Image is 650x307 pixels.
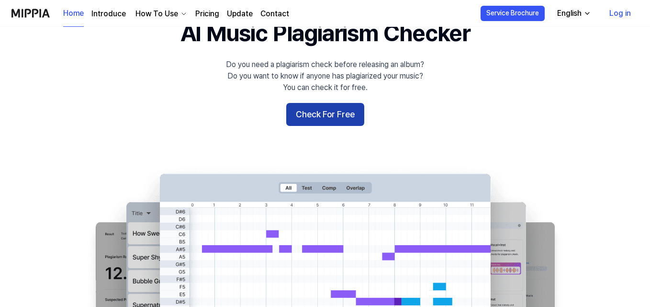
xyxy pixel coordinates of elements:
a: Pricing [195,8,219,20]
div: Do you need a plagiarism check before releasing an album? Do you want to know if anyone has plagi... [226,59,424,93]
div: How To Use [134,8,180,20]
a: Contact [260,8,289,20]
button: How To Use [134,8,188,20]
a: Introduce [91,8,126,20]
div: English [555,8,583,19]
h1: AI Music Plagiarism Checker [180,17,470,49]
button: Check For Free [286,103,364,126]
a: Update [227,8,253,20]
button: Service Brochure [481,6,545,21]
button: English [549,4,597,23]
a: Home [63,0,84,27]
